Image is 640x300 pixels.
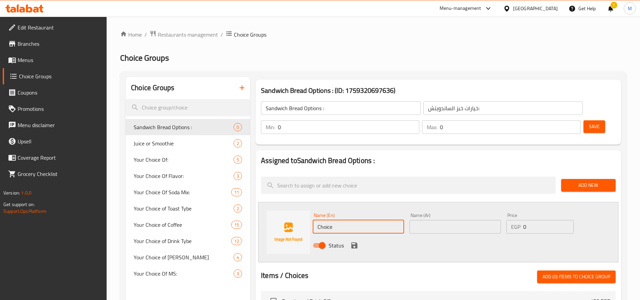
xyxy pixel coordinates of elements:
h2: Assigned to Sandwich Bread Options : [261,156,616,166]
a: Restaurants management [150,30,218,39]
span: Restaurants management [158,31,218,39]
span: Your Choice Of MS: [134,269,234,278]
span: Choice Groups [234,31,266,39]
div: Your Choice Of Soda Mix:11 [126,184,250,200]
input: Please enter price [523,220,574,234]
div: Your Choice of Toast Tybe2 [126,200,250,217]
a: Coupons [3,84,107,101]
div: Choices [234,172,242,180]
a: Grocery Checklist [3,166,107,182]
span: Your Choice of Drink Tybe [134,237,231,245]
span: Your Choice of [PERSON_NAME] [134,253,234,261]
span: Coverage Report [18,154,102,162]
span: 2 [234,140,242,147]
span: 4 [234,254,242,261]
span: Menus [18,56,102,64]
span: 3 [234,271,242,277]
span: Juice or Smoothie [134,139,234,147]
div: Choices [231,237,242,245]
a: Branches [3,36,107,52]
input: Enter name Ar [410,220,501,234]
span: 12 [231,238,242,244]
a: Support.OpsPlatform [3,207,46,216]
div: Your Choice of [PERSON_NAME]4 [126,249,250,265]
a: Menu disclaimer [3,117,107,133]
nav: breadcrumb [120,30,626,39]
span: Status [329,241,344,249]
a: Menus [3,52,107,68]
p: EGP [511,223,521,231]
div: Juice or Smoothie2 [126,135,250,152]
button: Add (0) items to choice group [537,271,616,283]
span: Upsell [18,137,102,145]
div: Choices [231,221,242,229]
span: Add (0) items to choice group [543,273,610,281]
div: Your Choice Of Flavor:3 [126,168,250,184]
span: Coupons [18,88,102,97]
p: Max: [427,123,437,131]
div: [GEOGRAPHIC_DATA] [513,5,558,12]
span: Your Choice Of: [134,156,234,164]
span: Sandwich Bread Options : [134,123,234,131]
span: 15 [231,222,242,228]
span: Your Choice of Toast Tybe [134,204,234,213]
span: Promotions [18,105,102,113]
button: Save [583,120,605,133]
div: Choices [234,139,242,147]
span: 3 [234,173,242,179]
span: Branches [18,40,102,48]
div: Choices [231,188,242,196]
span: Menu disclaimer [18,121,102,129]
span: Add New [567,181,610,189]
div: Your Choice Of MS:3 [126,265,250,282]
li: / [145,31,147,39]
div: Your Choice Of:5 [126,152,250,168]
div: Sandwich Bread Options :0 [126,119,250,135]
a: Coverage Report [3,149,107,166]
p: Min: [266,123,275,131]
div: Choices [234,123,242,131]
button: Add New [561,179,616,192]
a: Upsell [3,133,107,149]
div: Your Choice of Coffee15 [126,217,250,233]
span: Get support on: [3,200,35,209]
span: M [628,5,632,12]
span: 0 [234,124,242,131]
span: Choice Groups [120,50,169,65]
span: Grocery Checklist [18,170,102,178]
div: Menu-management [440,4,481,13]
span: Your Choice Of Flavor: [134,172,234,180]
a: Edit Restaurant [3,19,107,36]
input: Enter name En [313,220,404,234]
a: Home [120,31,142,39]
span: Your Choice Of Soda Mix: [134,188,231,196]
div: Choices [234,269,242,278]
a: Promotions [3,101,107,117]
div: Choices [234,253,242,261]
h2: Items / Choices [261,271,308,281]
span: Edit Restaurant [18,23,102,32]
span: Choice Groups [19,72,102,80]
span: Save [589,122,600,131]
span: 2 [234,205,242,212]
div: Your Choice of Drink Tybe12 [126,233,250,249]
button: save [349,240,359,251]
li: / [221,31,223,39]
span: Your Choice of Coffee [134,221,231,229]
span: 11 [231,189,242,196]
div: Choices [234,156,242,164]
span: 1.0.0 [21,188,31,197]
span: 5 [234,157,242,163]
a: Choice Groups [3,68,107,84]
span: Version: [3,188,20,197]
h2: Choice Groups [131,83,174,93]
input: search [126,99,250,116]
input: search [261,177,556,194]
h3: Sandwich Bread Options : (ID: 1759320697636) [261,85,616,96]
div: Choices [234,204,242,213]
